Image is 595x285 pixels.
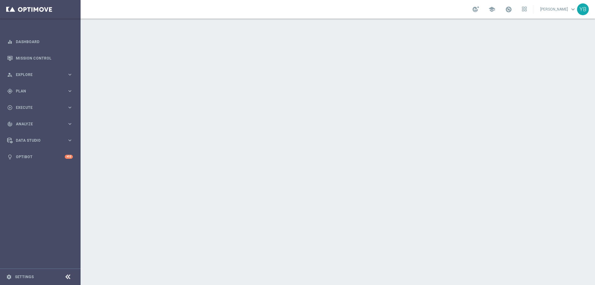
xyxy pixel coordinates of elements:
[67,72,73,78] i: keyboard_arrow_right
[7,105,73,110] button: play_circle_outline Execute keyboard_arrow_right
[7,105,67,110] div: Execute
[16,73,67,77] span: Explore
[7,149,73,165] div: Optibot
[7,105,13,110] i: play_circle_outline
[67,137,73,143] i: keyboard_arrow_right
[577,3,589,15] div: YB
[7,88,67,94] div: Plan
[7,121,67,127] div: Analyze
[7,138,73,143] button: Data Studio keyboard_arrow_right
[16,139,67,142] span: Data Studio
[16,106,67,109] span: Execute
[7,154,13,160] i: lightbulb
[7,39,73,44] button: equalizer Dashboard
[16,50,73,66] a: Mission Control
[6,274,12,280] i: settings
[7,154,73,159] button: lightbulb Optibot +10
[67,121,73,127] i: keyboard_arrow_right
[15,275,34,279] a: Settings
[540,5,577,14] a: [PERSON_NAME]keyboard_arrow_down
[67,105,73,110] i: keyboard_arrow_right
[16,89,67,93] span: Plan
[16,122,67,126] span: Analyze
[7,56,73,61] button: Mission Control
[570,6,576,13] span: keyboard_arrow_down
[7,39,13,45] i: equalizer
[7,89,73,94] button: gps_fixed Plan keyboard_arrow_right
[7,72,13,78] i: person_search
[7,138,67,143] div: Data Studio
[7,33,73,50] div: Dashboard
[488,6,495,13] span: school
[7,72,67,78] div: Explore
[7,122,73,127] button: track_changes Analyze keyboard_arrow_right
[7,88,13,94] i: gps_fixed
[65,155,73,159] div: +10
[7,50,73,66] div: Mission Control
[7,72,73,77] button: person_search Explore keyboard_arrow_right
[67,88,73,94] i: keyboard_arrow_right
[16,149,65,165] a: Optibot
[16,33,73,50] a: Dashboard
[7,121,13,127] i: track_changes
